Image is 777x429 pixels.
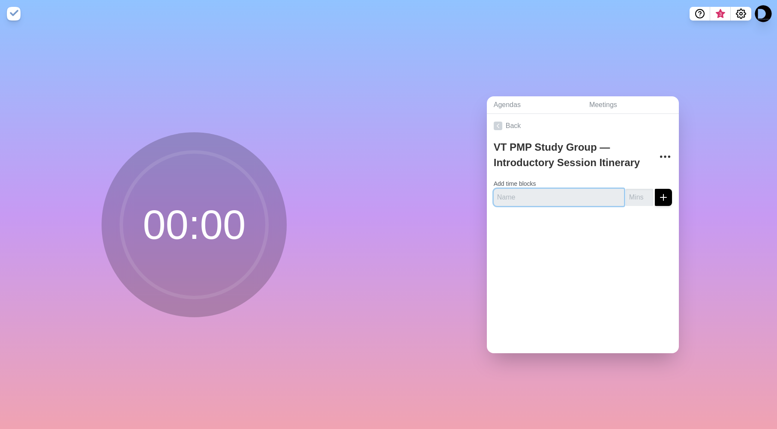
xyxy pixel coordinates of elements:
[7,7,21,21] img: timeblocks logo
[710,7,731,21] button: What’s new
[487,114,679,138] a: Back
[487,96,582,114] a: Agendas
[494,180,536,187] label: Add time blocks
[626,189,653,206] input: Mins
[717,11,724,18] span: 3
[690,7,710,21] button: Help
[494,189,624,206] input: Name
[657,148,674,165] button: More
[582,96,679,114] a: Meetings
[731,7,751,21] button: Settings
